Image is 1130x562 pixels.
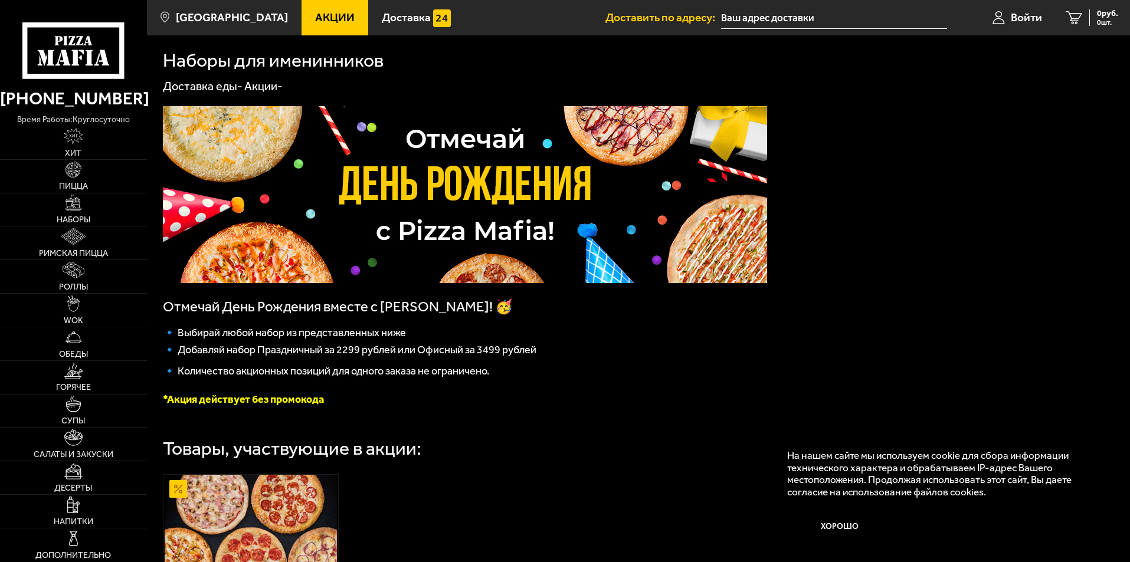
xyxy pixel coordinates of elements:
input: Ваш адрес доставки [721,7,947,29]
span: Хит [65,149,81,157]
h1: Наборы для именинников [163,51,384,70]
span: Римская пицца [39,249,108,258]
span: Напитки [54,518,93,526]
span: Десерты [54,484,92,492]
img: 1024x1024 [163,106,767,283]
div: Товары, участвующие в акции: [163,439,421,458]
span: Акции [315,12,355,23]
span: Войти [1011,12,1042,23]
span: Супы [61,417,85,425]
span: 🔹 Добавляй набор Праздничный за 2299 рублей или Офисный за 3499 рублей [163,343,536,356]
span: Дополнительно [35,551,111,560]
a: Акции- [244,79,283,93]
span: Горячее [56,383,91,392]
span: 0 руб. [1097,9,1118,18]
button: Хорошо [787,510,893,545]
span: 0 шт. [1097,19,1118,26]
span: Доставить по адресу: [605,12,721,23]
span: 🔹 Выбирай любой набор из представленных ниже [163,326,406,339]
span: Роллы [59,283,88,291]
img: Акционный [169,480,187,498]
span: Наборы [57,216,90,224]
font: *Акция действует без промокода [163,393,324,406]
span: Отмечай День Рождения вместе с [PERSON_NAME]! 🥳 [163,298,513,315]
span: Салаты и закуски [34,451,113,459]
img: 15daf4d41897b9f0e9f617042186c801.svg [433,9,451,27]
span: [GEOGRAPHIC_DATA] [176,12,288,23]
a: Доставка еды- [163,79,243,93]
span: WOK [64,317,83,325]
span: Обеды [59,350,88,359]
p: На нашем сайте мы используем cookie для сбора информации технического характера и обрабатываем IP... [787,449,1096,498]
span: 🔹 Количество акционных позиций для одного заказа не ограничено. [163,364,490,377]
span: Пицца [59,182,88,190]
span: Доставка [382,12,431,23]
